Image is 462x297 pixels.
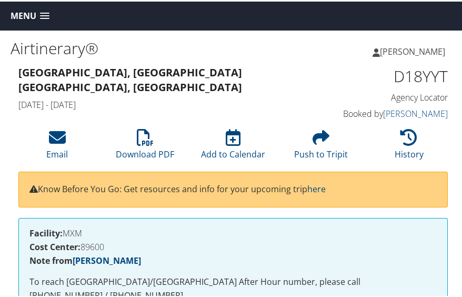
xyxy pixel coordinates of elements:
[373,34,456,66] a: [PERSON_NAME]
[11,36,233,58] h1: Airtinerary®
[307,182,326,193] a: here
[29,253,141,265] strong: Note from
[201,133,265,159] a: Add to Calendar
[315,106,448,118] h4: Booked by
[294,133,348,159] a: Push to Tripit
[380,44,445,56] span: [PERSON_NAME]
[395,133,424,159] a: History
[383,106,448,118] a: [PERSON_NAME]
[29,181,437,195] p: Know Before You Go: Get resources and info for your upcoming trip
[18,97,299,109] h4: [DATE] - [DATE]
[29,241,437,250] h4: 89600
[46,133,68,159] a: Email
[5,6,55,23] a: Menu
[29,227,437,236] h4: MXM
[73,253,141,265] a: [PERSON_NAME]
[18,64,242,93] strong: [GEOGRAPHIC_DATA], [GEOGRAPHIC_DATA] [GEOGRAPHIC_DATA], [GEOGRAPHIC_DATA]
[11,9,36,19] span: Menu
[29,226,63,237] strong: Facility:
[29,240,81,251] strong: Cost Center:
[116,133,174,159] a: Download PDF
[315,90,448,102] h4: Agency Locator
[315,64,448,86] h1: D18YYT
